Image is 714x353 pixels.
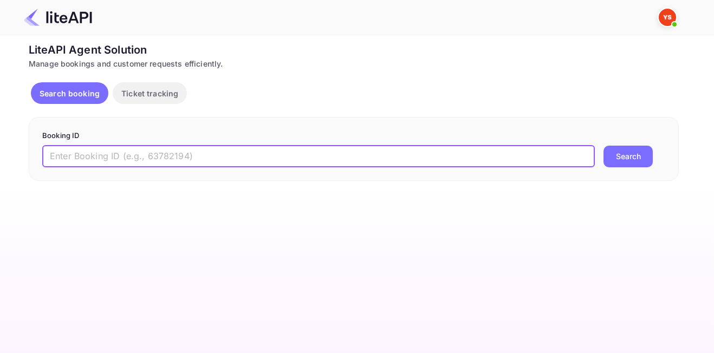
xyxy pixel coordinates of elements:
[603,146,653,167] button: Search
[24,9,92,26] img: LiteAPI Logo
[29,58,679,69] div: Manage bookings and customer requests efficiently.
[121,88,178,99] p: Ticket tracking
[42,146,595,167] input: Enter Booking ID (e.g., 63782194)
[29,42,679,58] div: LiteAPI Agent Solution
[40,88,100,99] p: Search booking
[659,9,676,26] img: Yandex Support
[42,130,665,141] p: Booking ID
